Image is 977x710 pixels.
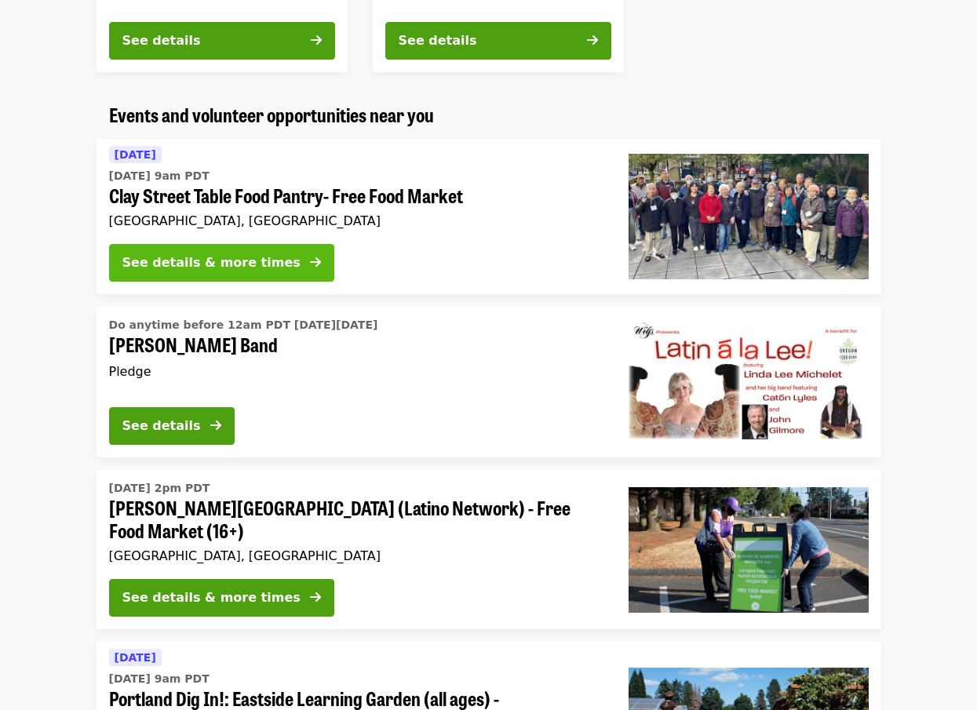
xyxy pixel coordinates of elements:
[109,497,603,542] span: [PERSON_NAME][GEOGRAPHIC_DATA] (Latino Network) - Free Food Market (16+)
[109,333,603,356] span: [PERSON_NAME] Band
[385,22,611,60] button: See details
[629,487,869,613] img: Rigler Elementary School (Latino Network) - Free Food Market (16+) organized by Oregon Food Bank
[310,590,321,605] i: arrow-right icon
[97,307,881,457] a: See details for "Linda Lee Michelet Band"
[109,22,335,60] button: See details
[97,470,881,629] a: See details for "Rigler Elementary School (Latino Network) - Free Food Market (16+)"
[109,244,334,282] button: See details & more times
[109,548,603,563] div: [GEOGRAPHIC_DATA], [GEOGRAPHIC_DATA]
[629,319,869,445] img: Linda Lee Michelet Band organized by Oregon Food Bank
[399,31,477,50] div: See details
[311,33,322,48] i: arrow-right icon
[122,253,301,272] div: See details & more times
[109,100,434,128] span: Events and volunteer opportunities near you
[122,417,201,435] div: See details
[115,148,156,161] span: [DATE]
[109,168,210,184] time: [DATE] 9am PDT
[115,651,156,664] span: [DATE]
[109,184,603,207] span: Clay Street Table Food Pantry- Free Food Market
[109,480,210,497] time: [DATE] 2pm PDT
[122,588,301,607] div: See details & more times
[109,671,210,687] time: [DATE] 9am PDT
[109,319,378,331] span: Do anytime before 12am PDT [DATE][DATE]
[629,154,869,279] img: Clay Street Table Food Pantry- Free Food Market organized by Oregon Food Bank
[109,579,334,617] button: See details & more times
[109,407,235,445] button: See details
[122,31,201,50] div: See details
[587,33,598,48] i: arrow-right icon
[109,364,151,379] span: Pledge
[210,418,221,433] i: arrow-right icon
[97,139,881,294] a: See details for "Clay Street Table Food Pantry- Free Food Market"
[109,213,603,228] div: [GEOGRAPHIC_DATA], [GEOGRAPHIC_DATA]
[310,255,321,270] i: arrow-right icon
